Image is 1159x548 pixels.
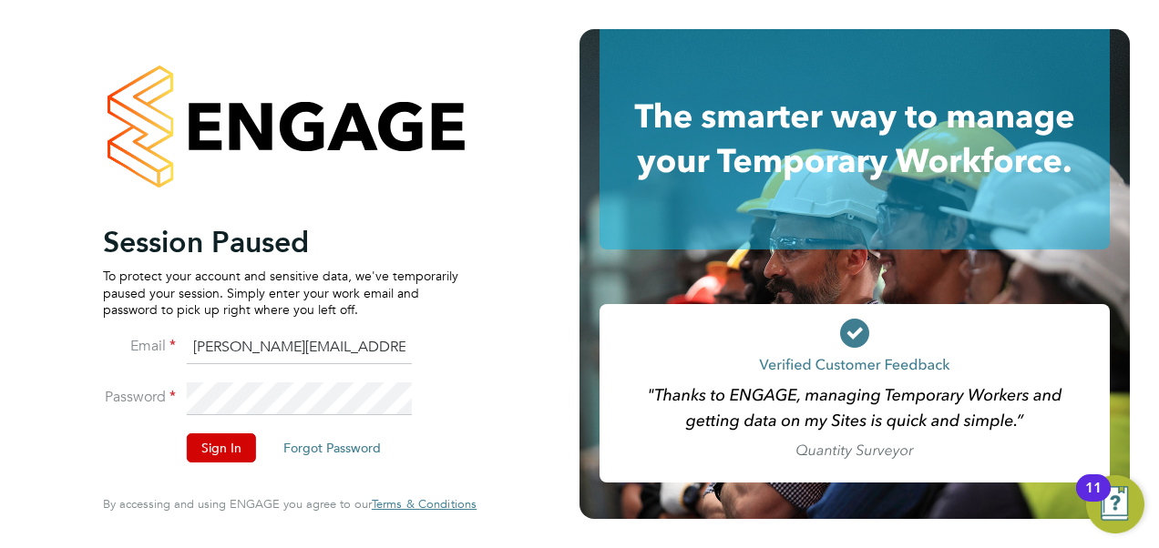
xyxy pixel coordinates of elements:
[187,433,256,462] button: Sign In
[103,224,458,260] h2: Session Paused
[103,268,458,318] p: To protect your account and sensitive data, we've temporarily paused your session. Simply enter y...
[1085,488,1102,512] div: 11
[269,433,395,462] button: Forgot Password
[372,497,477,512] a: Terms & Conditions
[103,496,477,512] span: By accessing and using ENGAGE you agree to our
[103,388,176,407] label: Password
[103,337,176,356] label: Email
[187,331,412,364] input: Enter your work email...
[1086,475,1144,533] button: Open Resource Center, 11 new notifications
[372,496,477,512] span: Terms & Conditions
